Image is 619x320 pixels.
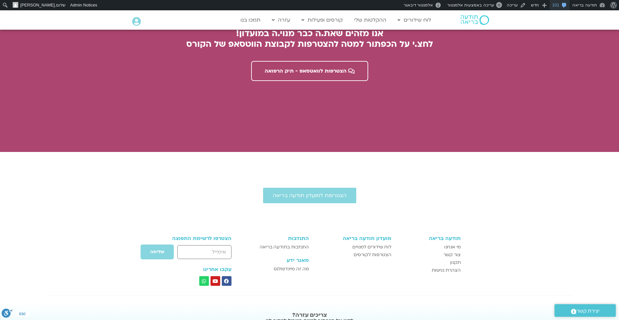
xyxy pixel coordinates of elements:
[450,259,461,266] span: תקנון
[352,243,391,251] span: לוח שידורים למנויים
[398,243,461,251] a: מי אנחנו
[237,14,264,26] a: תמכו בנו
[158,266,231,272] h3: עקבו אחרינו
[249,235,309,241] h3: התנדבות
[398,251,461,259] a: צור קשר
[150,249,164,255] span: שליחה
[298,14,346,26] a: קורסים ופעילות
[142,312,477,318] h2: צריכים עזרה?
[249,243,309,251] a: התנדבות בתודעה בריאה
[443,251,461,259] span: צור קשר
[394,14,434,26] a: לוח שידורים
[576,307,600,315] span: יצירת קשר
[398,266,461,274] a: הצהרת נגישות
[249,257,309,263] h3: מאגר ידע
[432,266,461,274] span: הצהרת נגישות
[315,235,391,241] h3: מועדון תודעה בריאה
[273,193,347,198] span: הצטרפות למועדון תודעה בריאה
[274,265,309,273] span: מה זה מיינדפולנס
[351,14,389,26] a: ההקלטות שלי
[265,68,347,74] span: הצטרפות לוואטסאפ - תיק הרפואה
[158,235,231,241] h3: הצטרפו לרשימת התפוצה
[263,188,356,203] a: הצטרפות למועדון תודעה בריאה
[398,235,461,241] h3: תודעה בריאה
[555,304,616,317] a: יצירת קשר
[461,15,489,25] img: תודעה בריאה
[158,244,231,263] form: טופס חדש
[140,244,174,260] button: שליחה
[177,245,231,259] input: אימייל
[249,265,309,273] a: מה זה מיינדפולנס
[315,251,391,259] a: הצטרפות לקורסים
[444,243,461,251] span: מי אנחנו
[354,251,391,259] span: הצטרפות לקורסים
[398,259,461,266] a: תקנון
[251,61,368,81] a: הצטרפות לוואטסאפ - תיק הרפואה
[152,28,467,50] h2: אנו מזהים שאת.ה כבר מנוי.ה במועדון! לחצ.י על הכפתור למטה להצטרפות לקבוצת הווטסאפ של הקורס
[269,14,293,26] a: עזרה
[315,243,391,251] a: לוח שידורים למנויים
[447,3,494,7] span: עריכה באמצעות אלמנטור
[20,3,55,7] span: [PERSON_NAME]
[260,243,309,251] span: התנדבות בתודעה בריאה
